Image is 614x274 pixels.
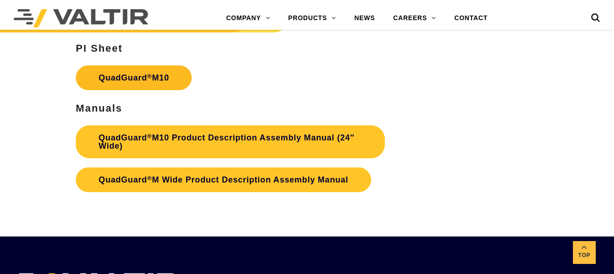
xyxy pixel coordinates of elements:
strong: Manuals [76,102,122,114]
a: COMPANY [217,9,279,27]
sup: ® [147,175,152,182]
img: Valtir [14,9,148,27]
a: QuadGuard®M Wide Product Description Assembly Manual [76,167,371,192]
a: CONTACT [445,9,497,27]
a: NEWS [345,9,384,27]
a: PRODUCTS [279,9,345,27]
a: QuadGuard®M10 Product Description Assembly Manual (24″ Wide) [76,125,385,158]
a: Top [573,241,596,264]
a: CAREERS [384,9,445,27]
sup: ® [147,73,152,80]
a: QuadGuard®M10 [76,65,192,90]
strong: PI Sheet [76,43,123,54]
span: Top [573,250,596,261]
sup: ® [147,133,152,140]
